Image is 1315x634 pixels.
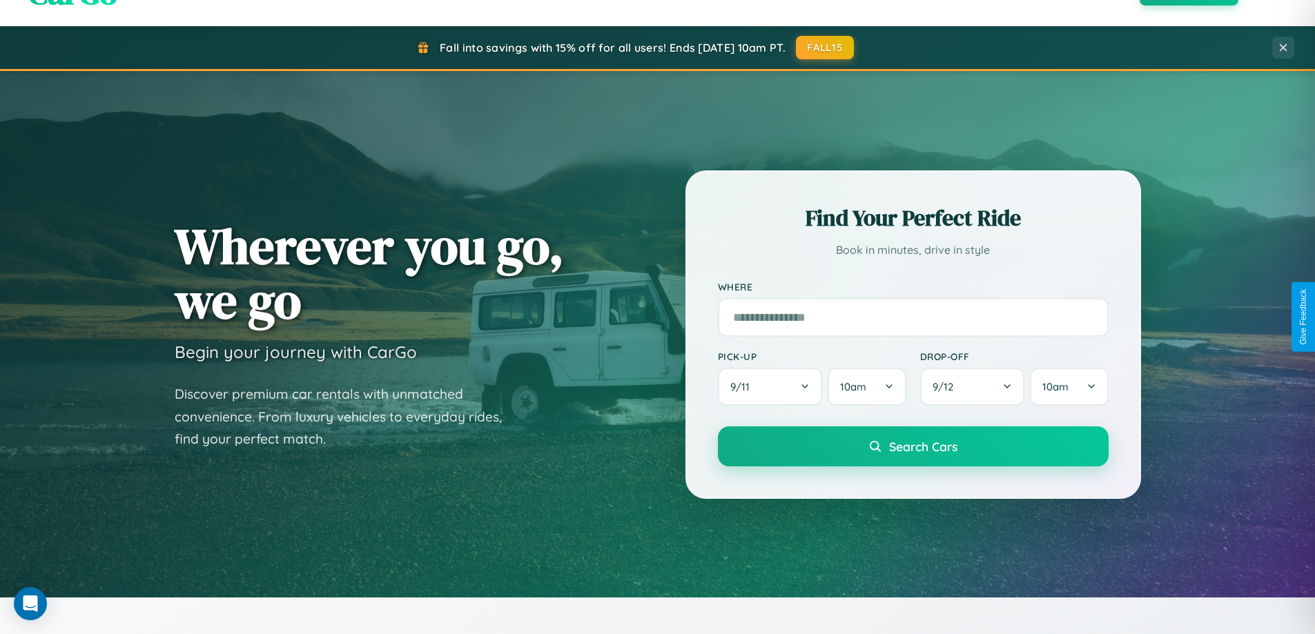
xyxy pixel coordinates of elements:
div: Give Feedback [1298,289,1308,345]
h1: Wherever you go, we go [175,219,564,328]
button: FALL15 [796,36,854,59]
button: 9/11 [718,368,823,406]
h3: Begin your journey with CarGo [175,341,417,362]
p: Discover premium car rentals with unmatched convenience. From luxury vehicles to everyday rides, ... [175,383,520,450]
span: 9 / 11 [730,380,757,393]
div: Open Intercom Messenger [14,587,47,620]
button: 10am [828,368,906,406]
label: Drop-off [920,350,1109,362]
label: Pick-up [718,350,906,362]
h2: Find Your Perfect Ride [718,203,1109,233]
span: 10am [1042,380,1069,393]
button: Search Cars [718,426,1109,466]
span: 10am [840,380,866,393]
span: 9 / 12 [933,380,960,393]
span: Fall into savings with 15% off for all users! Ends [DATE] 10am PT. [440,41,786,55]
p: Book in minutes, drive in style [718,240,1109,260]
label: Where [718,281,1109,293]
span: Search Cars [889,439,957,454]
button: 9/12 [920,368,1025,406]
button: 10am [1030,368,1108,406]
